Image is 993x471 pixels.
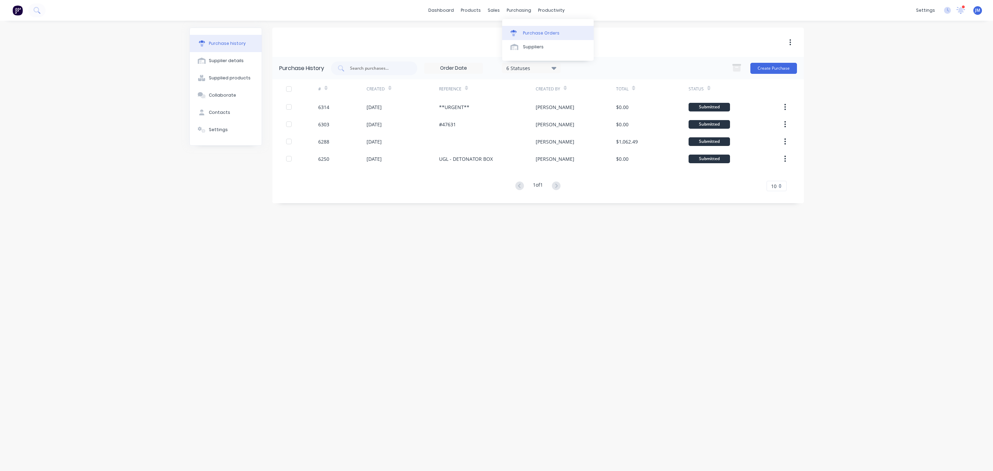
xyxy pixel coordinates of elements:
[536,138,574,145] div: [PERSON_NAME]
[533,181,543,191] div: 1 of 1
[190,87,262,104] button: Collaborate
[503,5,535,16] div: purchasing
[209,92,236,98] div: Collaborate
[913,5,938,16] div: settings
[502,26,594,40] a: Purchase Orders
[318,121,329,128] div: 6303
[502,40,594,54] a: Suppliers
[209,58,244,64] div: Supplier details
[523,30,559,36] div: Purchase Orders
[616,121,629,128] div: $0.00
[318,104,329,111] div: 6314
[209,127,228,133] div: Settings
[209,75,251,81] div: Supplied products
[484,5,503,16] div: sales
[367,121,382,128] div: [DATE]
[190,52,262,69] button: Supplier details
[689,86,704,92] div: Status
[771,183,777,190] span: 10
[367,155,382,163] div: [DATE]
[506,64,556,71] div: 6 Statuses
[616,104,629,111] div: $0.00
[349,65,407,72] input: Search purchases...
[318,86,321,92] div: #
[209,40,246,47] div: Purchase history
[439,86,461,92] div: Reference
[689,137,730,146] div: Submitted
[536,121,574,128] div: [PERSON_NAME]
[616,138,638,145] div: $1,062.49
[209,109,230,116] div: Contacts
[279,64,324,72] div: Purchase History
[975,7,980,13] span: JM
[536,155,574,163] div: [PERSON_NAME]
[190,104,262,121] button: Contacts
[535,5,568,16] div: productivity
[536,104,574,111] div: [PERSON_NAME]
[523,44,544,50] div: Suppliers
[457,5,484,16] div: products
[367,138,382,145] div: [DATE]
[439,155,493,163] div: UGL - DETONATOR BOX
[750,63,797,74] button: Create Purchase
[616,86,629,92] div: Total
[616,155,629,163] div: $0.00
[689,155,730,163] div: Submitted
[689,120,730,129] div: Submitted
[190,69,262,87] button: Supplied products
[439,121,456,128] div: #47631
[536,86,560,92] div: Created By
[425,5,457,16] a: dashboard
[318,138,329,145] div: 6288
[367,104,382,111] div: [DATE]
[190,121,262,138] button: Settings
[689,103,730,111] div: Submitted
[190,35,262,52] button: Purchase history
[367,86,385,92] div: Created
[425,63,483,73] input: Order Date
[12,5,23,16] img: Factory
[318,155,329,163] div: 6250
